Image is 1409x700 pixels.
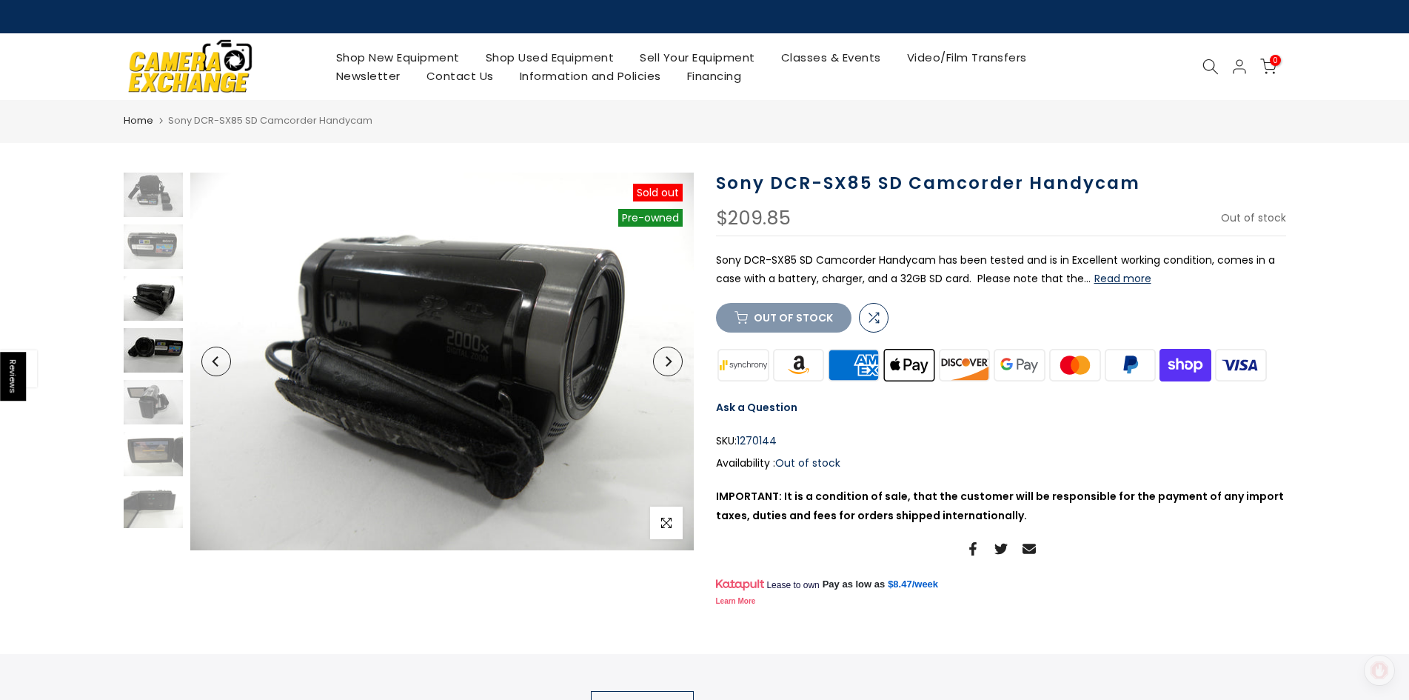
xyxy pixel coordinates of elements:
[1213,347,1268,384] img: visa
[1102,347,1158,384] img: paypal
[472,48,627,67] a: Shop Used Equipment
[124,113,153,128] a: Home
[124,173,183,217] img: Sony DCR-SX85 SD Camcorder Handycam Video Equipment - Video Camera Sony 1270144
[124,224,183,269] img: Sony DCR-SX85 SD Camcorder Handycam Video Equipment - Video Camera Sony 1270144
[1260,59,1276,75] a: 0
[124,380,183,424] img: Sony DCR-SX85 SD Camcorder Handycam Video Equipment - Video Camera Sony 1270144
[323,67,413,85] a: Newsletter
[994,540,1008,558] a: Share on Twitter
[1023,540,1036,558] a: Share on Email
[992,347,1048,384] img: google pay
[506,67,674,85] a: Information and Policies
[826,347,882,384] img: american express
[937,347,992,384] img: discover
[768,48,894,67] a: Classes & Events
[716,209,791,228] div: $209.85
[674,67,754,85] a: Financing
[1047,347,1102,384] img: master
[881,347,937,384] img: apple pay
[823,578,886,591] span: Pay as low as
[1270,55,1281,66] span: 0
[190,173,694,550] img: Sony DCR-SX85 SD Camcorder Handycam Video Equipment - Video Camera Sony 1270144
[716,454,1286,473] div: Availability :
[1221,210,1286,225] span: Out of stock
[775,456,840,470] span: Out of stock
[124,484,183,528] img: Sony DCR-SX85 SD Camcorder Handycam Video Equipment - Video Camera Sony 1270144
[1094,272,1151,285] button: Read more
[766,579,819,591] span: Lease to own
[716,173,1286,194] h1: Sony DCR-SX85 SD Camcorder Handycam
[124,432,183,476] img: Sony DCR-SX85 SD Camcorder Handycam Video Equipment - Video Camera Sony 1270144
[323,48,472,67] a: Shop New Equipment
[716,400,797,415] a: Ask a Question
[653,347,683,376] button: Next
[737,432,777,450] span: 1270144
[716,489,1284,522] strong: IMPORTANT: It is a condition of sale, that the customer will be responsible for the payment of an...
[124,328,183,373] img: Sony DCR-SX85 SD Camcorder Handycam Video Equipment - Video Camera Sony 1270144
[894,48,1040,67] a: Video/Film Transfers
[966,540,980,558] a: Share on Facebook
[627,48,769,67] a: Sell Your Equipment
[716,347,772,384] img: synchrony
[716,432,1286,450] div: SKU:
[888,578,938,591] a: $8.47/week
[716,597,756,605] a: Learn More
[716,251,1286,288] p: Sony DCR-SX85 SD Camcorder Handycam has been tested and is in Excellent working condition, comes ...
[413,67,506,85] a: Contact Us
[201,347,231,376] button: Previous
[168,113,372,127] span: Sony DCR-SX85 SD Camcorder Handycam
[1158,347,1214,384] img: shopify pay
[124,276,183,321] img: Sony DCR-SX85 SD Camcorder Handycam Video Equipment - Video Camera Sony 1270144
[771,347,826,384] img: amazon payments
